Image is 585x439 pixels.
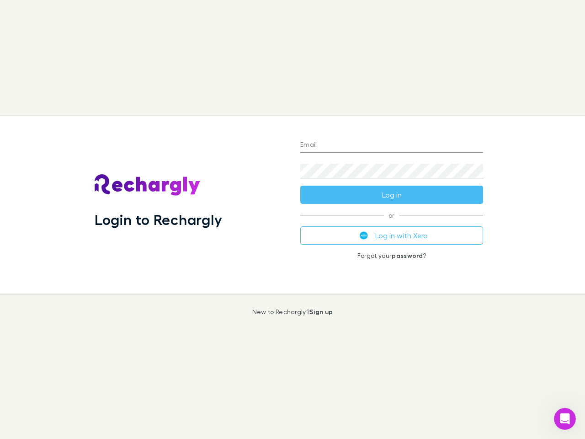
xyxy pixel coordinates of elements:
p: New to Rechargly? [252,308,333,316]
p: Forgot your ? [300,252,483,259]
iframe: Intercom live chat [554,408,576,430]
button: Log in [300,186,483,204]
img: Rechargly's Logo [95,174,201,196]
a: password [392,252,423,259]
button: Log in with Xero [300,226,483,245]
a: Sign up [309,308,333,316]
h1: Login to Rechargly [95,211,222,228]
img: Xero's logo [360,231,368,240]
